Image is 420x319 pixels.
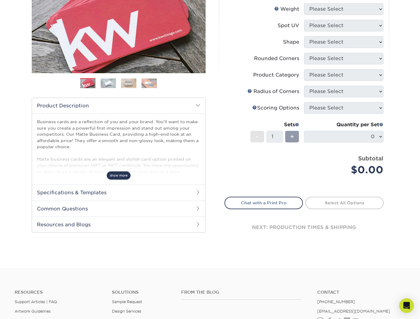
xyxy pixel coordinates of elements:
a: Sample Request [112,299,142,304]
p: Business cards are a reflection of you and your brand. You'll want to make sure you create a powe... [37,119,200,206]
a: Chat with a Print Pro [224,197,303,209]
div: Shape [283,38,299,46]
div: Radius of Corners [247,88,299,95]
span: - [256,132,259,141]
h4: From the Blog [181,290,301,295]
div: Spot UV [278,22,299,29]
div: Rounded Corners [254,55,299,62]
h4: Resources [15,290,103,295]
h2: Common Questions [32,201,205,217]
h2: Specifications & Templates [32,185,205,200]
div: Open Intercom Messenger [399,298,414,313]
span: + [290,132,294,141]
div: Product Category [253,71,299,79]
span: show more [107,171,131,180]
img: Business Cards 03 [121,78,136,88]
a: [EMAIL_ADDRESS][DOMAIN_NAME] [317,309,390,314]
strong: Subtotal [358,155,383,162]
div: Scoring Options [252,104,299,112]
div: Weight [274,5,299,13]
a: Contact [317,290,405,295]
div: Sets [250,121,299,128]
h4: Solutions [112,290,172,295]
img: Business Cards 02 [101,78,116,88]
img: Business Cards 01 [80,76,95,91]
a: Design Services [112,309,141,314]
h2: Product Description [32,98,205,113]
img: Business Cards 04 [142,78,157,88]
div: next: production times & shipping [224,209,384,246]
div: $0.00 [309,163,383,177]
a: Select All Options [305,197,384,209]
div: Quantity per Set [304,121,383,128]
h2: Resources and Blogs [32,217,205,232]
a: [PHONE_NUMBER] [317,299,355,304]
